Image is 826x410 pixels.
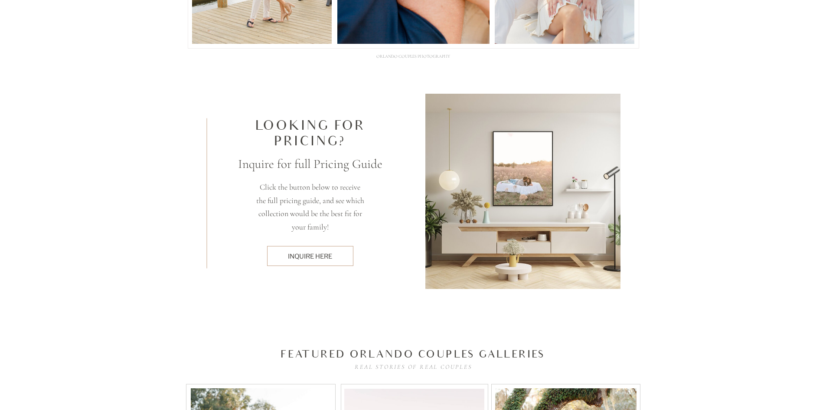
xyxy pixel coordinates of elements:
a: inquire here [271,252,349,261]
p: Click the button below to receive the full pricing guide, and see which collection would be the b... [255,180,366,235]
h3: Inquire for full Pricing Guide [237,154,383,173]
h2: featured Orlando Couples galleries [281,347,546,358]
h3: real stories of real Couples [348,362,479,371]
h2: looking for pricing? [254,118,366,151]
h2: Orlando Couples Photography [368,53,459,62]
